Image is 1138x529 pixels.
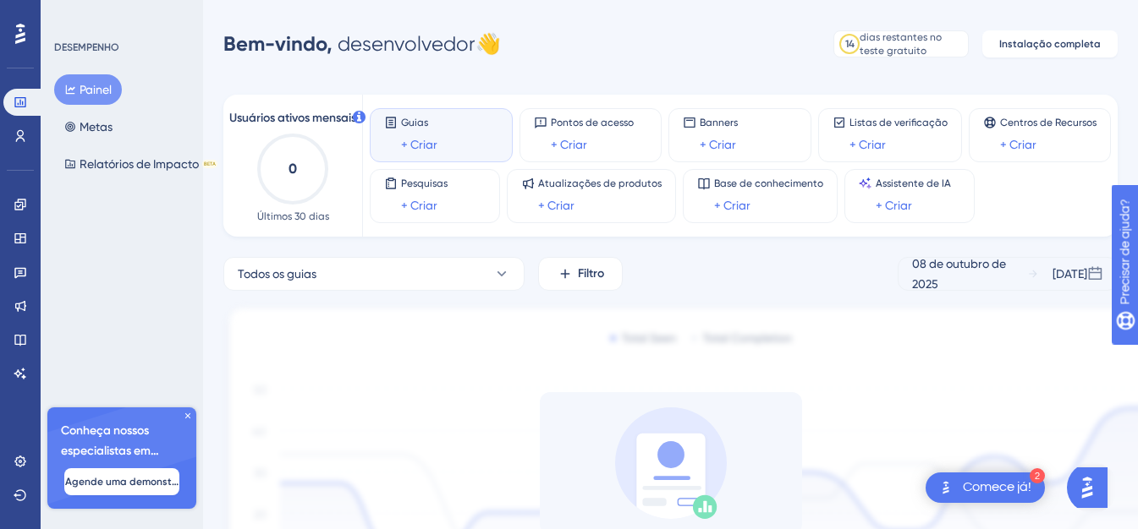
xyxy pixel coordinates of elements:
font: Banners [700,117,738,128]
button: Agende uma demonstração [64,468,179,495]
font: Metas [80,120,113,134]
font: Listas de verificação [849,117,948,128]
font: Centros de Recursos [1000,117,1097,128]
font: Painel [80,83,112,96]
font: + Criar [401,199,437,212]
font: Relatórios de Impacto [80,157,199,171]
font: desenvolvedor [338,32,476,56]
font: 14 [845,38,855,50]
font: Últimos 30 dias [257,210,329,222]
font: + Criar [1000,138,1036,151]
font: + Criar [700,138,736,151]
button: Filtro [538,257,623,291]
font: Conheça nossos especialistas em integração 🎧 [61,423,159,478]
text: 0 [289,161,297,177]
button: Instalação completa [982,30,1118,57]
div: Abra a lista de verificação Comece!, módulos restantes: 2 [926,472,1045,503]
font: [DATE] [1053,267,1087,281]
button: Painel [54,74,122,105]
font: Pontos de acesso [551,117,634,128]
button: Todos os guias [223,257,525,291]
font: Precisar de ajuda? [40,8,146,20]
font: + Criar [714,199,750,212]
font: Assistente de IA [876,177,951,189]
font: + Criar [849,138,886,151]
font: 2 [1035,472,1040,481]
button: Relatórios de ImpactoBETA [54,149,228,179]
font: DESEMPENHO [54,41,119,53]
font: + Criar [551,138,587,151]
font: + Criar [876,199,912,212]
font: Atualizações de produtos [538,177,662,189]
font: Usuários ativos mensais [229,111,356,125]
font: Agende uma demonstração [65,476,201,488]
iframe: Iniciador do Assistente de IA do UserGuiding [1067,462,1118,513]
font: 👋 [476,32,501,56]
font: Filtro [578,266,604,281]
button: Metas [54,112,123,142]
font: Guias [401,117,428,128]
font: Bem-vindo, [223,31,333,56]
font: Pesquisas [401,177,448,189]
font: 08 de outubro de 2025 [912,257,1006,291]
font: Instalação completa [999,38,1101,50]
font: Comece já! [963,480,1031,494]
font: + Criar [401,138,437,151]
font: dias restantes no teste gratuito [860,31,942,57]
font: Base de conhecimento [714,177,823,189]
img: imagem-do-lançador-texto-alternativo [936,477,956,498]
font: + Criar [538,199,574,212]
font: BETA [204,161,216,166]
font: Todos os guias [238,267,316,281]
